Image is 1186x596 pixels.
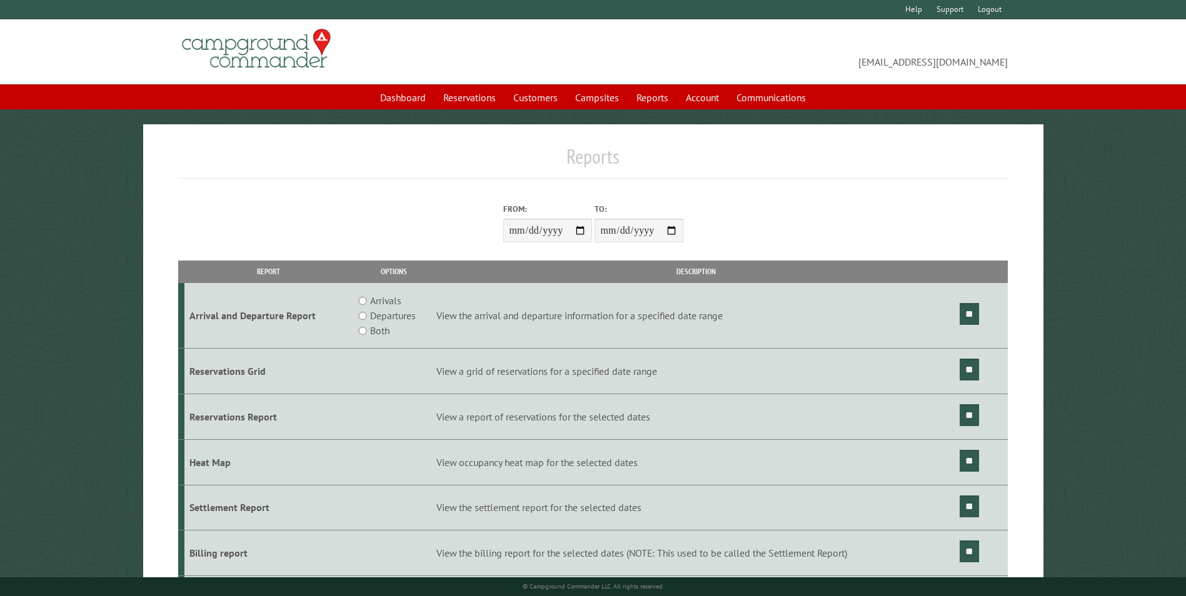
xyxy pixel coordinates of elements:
[568,86,626,109] a: Campsites
[184,439,353,485] td: Heat Map
[506,86,565,109] a: Customers
[436,86,503,109] a: Reservations
[435,283,958,349] td: View the arrival and departure information for a specified date range
[178,24,334,73] img: Campground Commander
[184,349,353,394] td: Reservations Grid
[435,530,958,576] td: View the billing report for the selected dates (NOTE: This used to be called the Settlement Report)
[370,293,401,308] label: Arrivals
[184,283,353,349] td: Arrival and Departure Report
[435,485,958,530] td: View the settlement report for the selected dates
[523,582,664,590] small: © Campground Commander LLC. All rights reserved.
[184,530,353,576] td: Billing report
[370,308,416,323] label: Departures
[503,203,592,215] label: From:
[729,86,813,109] a: Communications
[435,261,958,282] th: Description
[373,86,433,109] a: Dashboard
[593,34,1008,69] span: [EMAIL_ADDRESS][DOMAIN_NAME]
[184,261,353,282] th: Report
[629,86,676,109] a: Reports
[435,439,958,485] td: View occupancy heat map for the selected dates
[595,203,683,215] label: To:
[184,394,353,439] td: Reservations Report
[435,394,958,439] td: View a report of reservations for the selected dates
[184,485,353,530] td: Settlement Report
[178,144,1007,179] h1: Reports
[370,323,389,338] label: Both
[435,349,958,394] td: View a grid of reservations for a specified date range
[353,261,434,282] th: Options
[678,86,726,109] a: Account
